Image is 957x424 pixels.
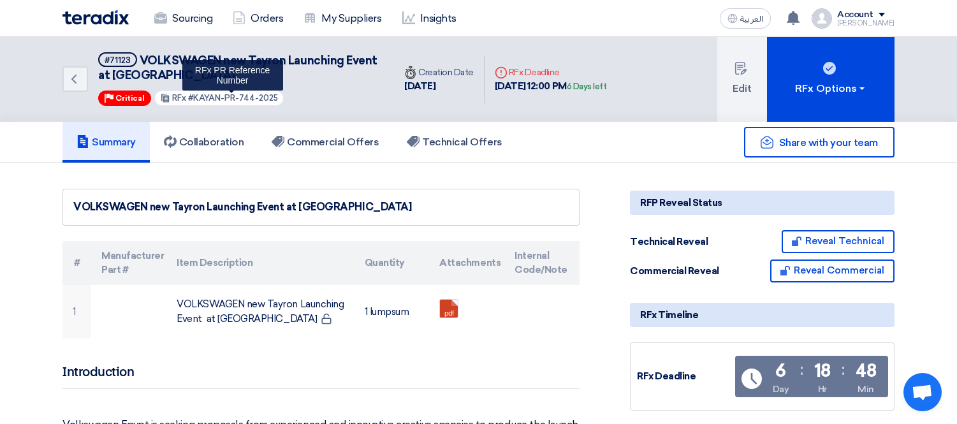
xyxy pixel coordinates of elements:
[630,303,895,327] div: RFx Timeline
[429,241,504,285] th: Attachments
[837,10,873,20] div: Account
[814,362,831,380] div: 18
[164,136,244,149] h5: Collaboration
[630,191,895,215] div: RFP Reveal Status
[182,60,283,91] div: RFx PR Reference Number
[150,122,258,163] a: Collaboration
[91,241,166,285] th: Manufacturer Part #
[223,4,293,33] a: Orders
[354,241,430,285] th: Quantity
[392,4,467,33] a: Insights
[495,79,607,94] div: [DATE] 12:00 PM
[62,122,150,163] a: Summary
[779,136,878,149] span: Share with your team
[62,285,91,339] td: 1
[767,37,895,122] button: RFx Options
[567,80,607,93] div: 6 Days left
[630,264,726,279] div: Commercial Reveal
[98,54,377,82] span: VOLKSWAGEN new Tayron Launching Event at [GEOGRAPHIC_DATA]
[354,285,430,339] td: 1 lumpsum
[407,136,502,149] h5: Technical Offers
[800,358,803,381] div: :
[842,358,845,381] div: :
[856,362,876,380] div: 48
[166,241,354,285] th: Item Description
[272,136,379,149] h5: Commercial Offers
[293,4,391,33] a: My Suppliers
[795,81,867,96] div: RFx Options
[393,122,516,163] a: Technical Offers
[404,79,474,94] div: [DATE]
[188,93,278,103] span: #KAYAN-PR-744-2025
[837,20,895,27] div: [PERSON_NAME]
[717,37,767,122] button: Edit
[166,285,354,339] td: VOLKSWAGEN new Tayron Launching Event at [GEOGRAPHIC_DATA]
[637,369,733,384] div: RFx Deadline
[818,383,827,396] div: Hr
[775,362,786,380] div: 6
[773,383,789,396] div: Day
[740,15,763,24] span: العربية
[77,136,136,149] h5: Summary
[770,260,895,282] button: Reveal Commercial
[258,122,393,163] a: Commercial Offers
[105,56,131,64] div: #71123
[115,94,145,103] span: Critical
[62,10,129,25] img: Teradix logo
[172,93,186,103] span: RFx
[495,66,607,79] div: RFx Deadline
[504,241,580,285] th: Internal Code/Note
[62,364,580,389] h2: Introduction
[630,235,726,249] div: Technical Reveal
[720,8,771,29] button: العربية
[98,52,379,84] h5: VOLKSWAGEN new Tayron Launching Event at Azha
[73,200,569,215] div: VOLKSWAGEN new Tayron Launching Event at [GEOGRAPHIC_DATA]
[858,383,874,396] div: Min
[812,8,832,29] img: profile_test.png
[404,66,474,79] div: Creation Date
[440,300,542,376] a: Tayron_Launch_EventV_1755762186123.pdf
[903,373,942,411] a: Open chat
[144,4,223,33] a: Sourcing
[62,241,91,285] th: #
[782,230,895,253] button: Reveal Technical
